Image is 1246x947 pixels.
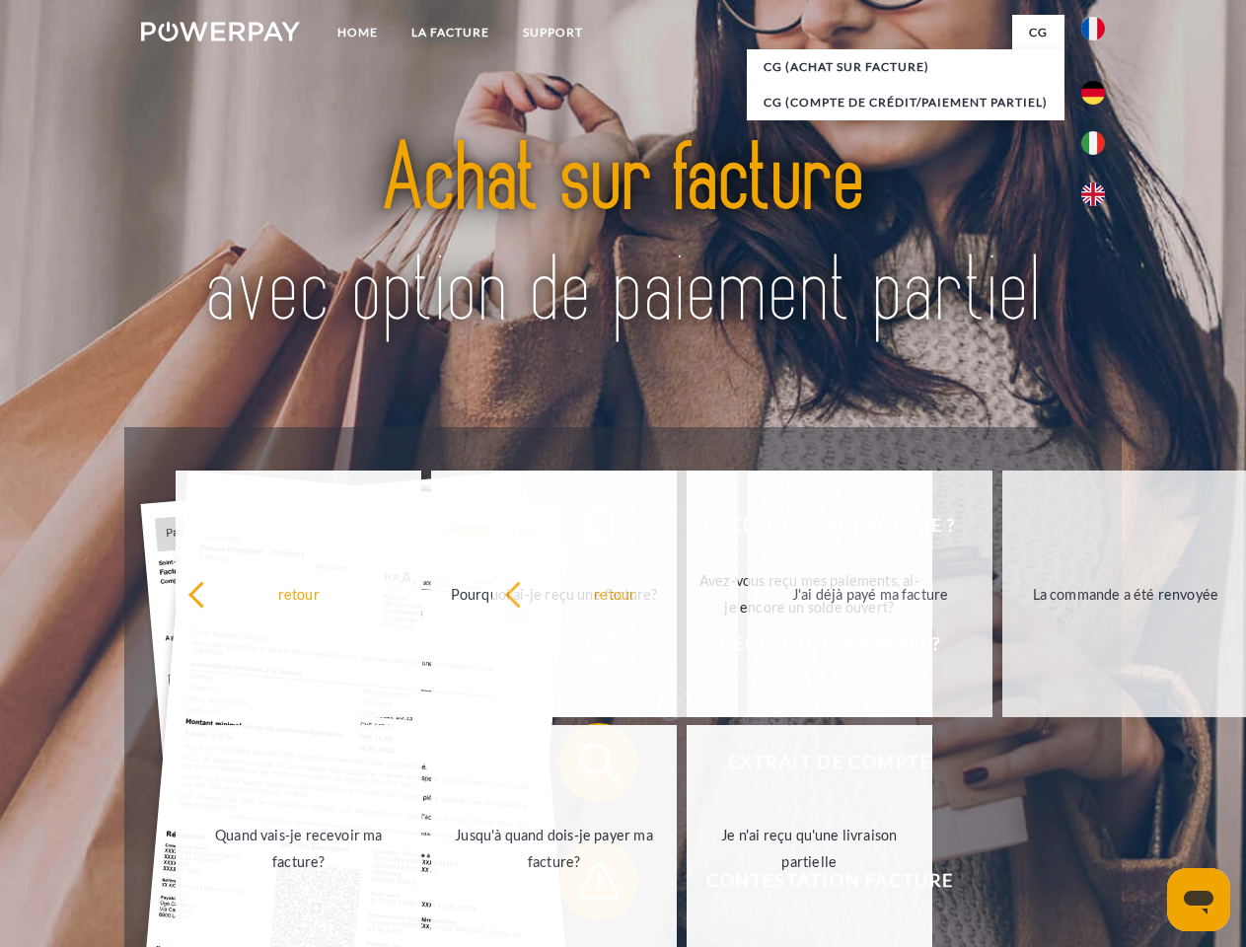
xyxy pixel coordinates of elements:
a: Support [506,15,600,50]
img: de [1081,81,1105,105]
img: it [1081,131,1105,155]
div: Pourquoi ai-je reçu une facture? [443,580,665,607]
div: Jusqu'à quand dois-je payer ma facture? [443,822,665,875]
div: Je n'ai reçu qu'une livraison partielle [698,822,920,875]
div: Quand vais-je recevoir ma facture? [187,822,409,875]
img: logo-powerpay-white.svg [141,22,300,41]
a: CG (achat sur facture) [747,49,1064,85]
a: LA FACTURE [395,15,506,50]
div: La commande a été renvoyée [1014,580,1236,607]
div: retour [504,580,726,607]
a: CG (Compte de crédit/paiement partiel) [747,85,1064,120]
img: en [1081,182,1105,206]
div: retour [187,580,409,607]
iframe: Bouton de lancement de la fenêtre de messagerie [1167,868,1230,931]
img: title-powerpay_fr.svg [188,95,1058,378]
img: fr [1081,17,1105,40]
a: CG [1012,15,1064,50]
a: Home [321,15,395,50]
div: J'ai déjà payé ma facture [760,580,982,607]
